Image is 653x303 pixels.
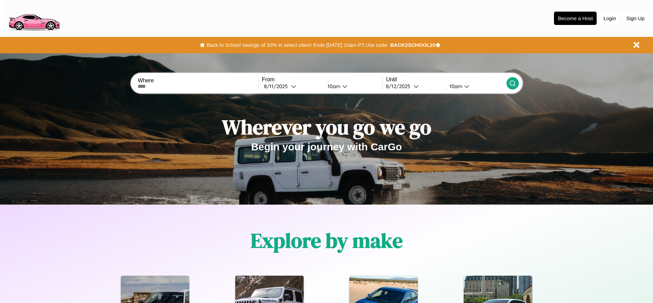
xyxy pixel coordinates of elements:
button: Back to School savings of 20% in select cities! Ends [DATE] 10am PT.Use code: [205,40,390,50]
div: 10am [446,83,464,89]
button: Sign Up [623,12,648,25]
label: Where [138,78,258,84]
h1: Explore by make [251,226,403,254]
label: Until [386,77,506,83]
button: 8/11/2025 [262,83,322,90]
img: logo [5,3,63,32]
button: 10am [322,83,382,90]
div: 8 / 12 / 2025 [386,83,414,89]
button: Become a Host [554,12,597,25]
b: BACK2SCHOOL20 [390,42,435,48]
div: 10am [324,83,342,89]
label: From [262,77,382,83]
div: 8 / 11 / 2025 [264,83,291,89]
button: 10am [444,83,506,90]
button: Login [600,12,620,25]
